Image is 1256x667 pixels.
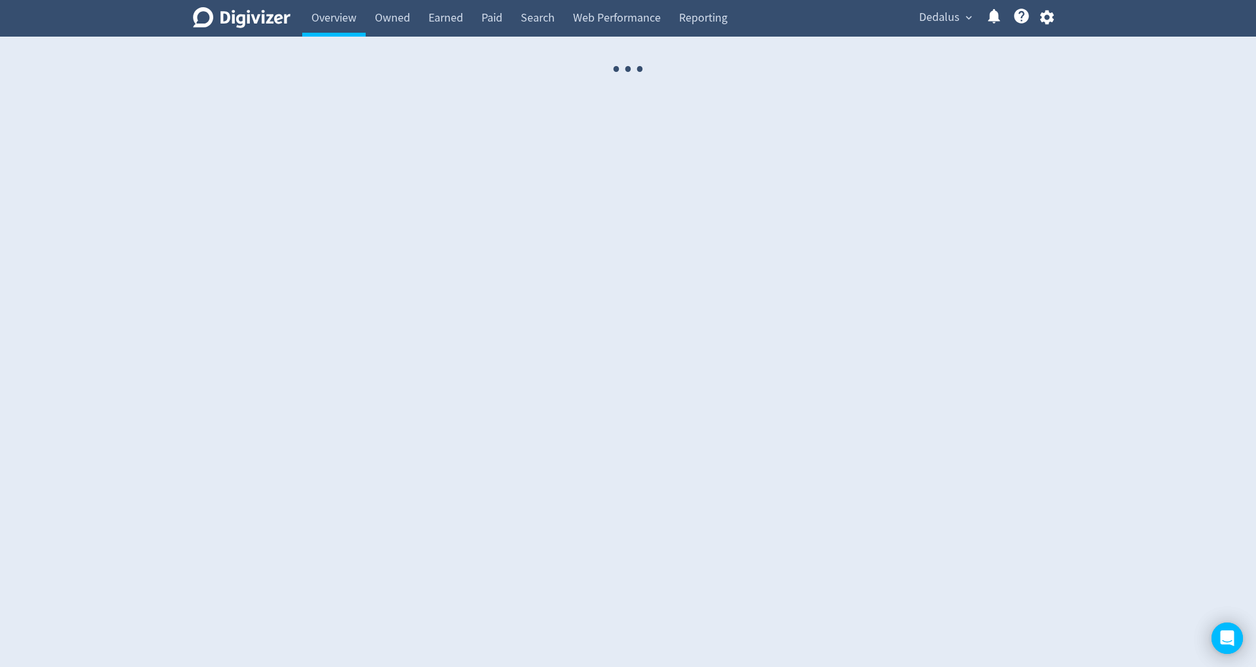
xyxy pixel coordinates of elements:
button: Dedalus [915,7,975,28]
div: Open Intercom Messenger [1212,623,1243,654]
span: · [622,37,634,103]
span: Dedalus [919,7,960,28]
span: · [634,37,646,103]
span: · [610,37,622,103]
span: expand_more [963,12,975,24]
